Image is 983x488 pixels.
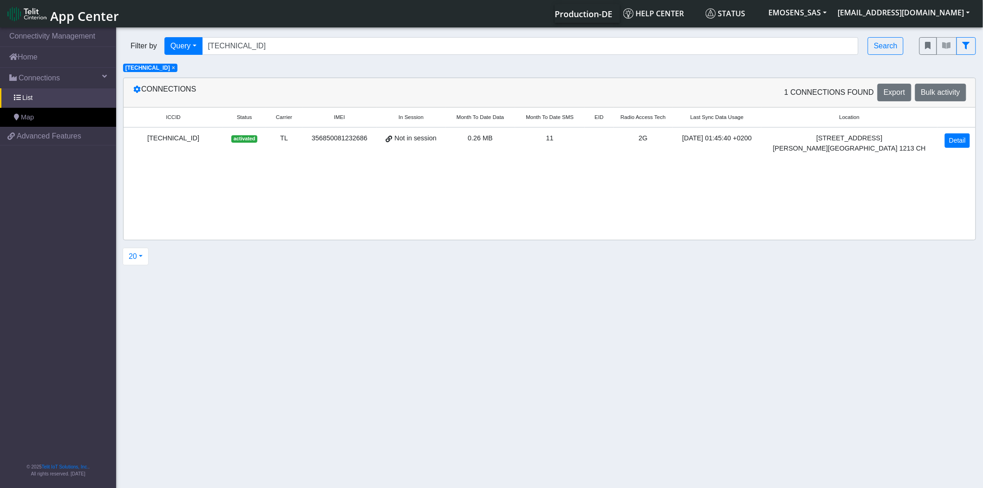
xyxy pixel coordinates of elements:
[623,8,634,19] img: knowledge.svg
[123,248,149,265] button: 20
[621,113,666,121] span: Radio Access Tech
[832,4,976,21] button: [EMAIL_ADDRESS][DOMAIN_NAME]
[706,8,746,19] span: Status
[334,113,345,121] span: IMEI
[21,112,34,123] span: Map
[237,113,252,121] span: Status
[769,144,930,154] span: [PERSON_NAME][GEOGRAPHIC_DATA] 1213 CH
[42,464,88,469] a: Telit IoT Solutions, Inc.
[763,4,832,21] button: EMOSENS_SAS
[678,133,756,144] div: [DATE] 01:45:40 +0200
[50,7,119,25] span: App Center
[126,84,550,101] div: Connections
[526,113,574,121] span: Month To Date SMS
[702,4,763,23] a: Status
[399,113,424,121] span: In Session
[468,134,493,142] span: 0.26 MB
[784,87,874,98] span: 1 Connections found
[620,4,702,23] a: Help center
[7,7,46,21] img: logo-telit-cinterion-gw-new.png
[555,8,613,20] span: Production-DE
[164,37,203,55] button: Query
[125,65,170,71] span: [TECHNICAL_ID]
[394,133,436,144] span: Not in session
[19,73,60,84] span: Connections
[22,93,33,103] span: List
[172,65,175,71] span: ×
[868,37,904,55] button: Search
[919,37,976,55] div: fitlers menu
[166,113,180,121] span: ICCID
[202,37,859,55] input: Search...
[123,40,164,52] span: Filter by
[884,88,905,96] span: Export
[945,133,970,148] a: Detail
[129,133,217,144] div: [TECHNICAL_ID]
[915,84,966,101] button: Bulk activity
[706,8,716,19] img: status.svg
[308,133,371,144] div: 356850081232686
[276,113,292,121] span: Carrier
[878,84,911,101] button: Export
[623,8,684,19] span: Help center
[769,133,930,144] span: [STREET_ADDRESS]
[231,135,257,143] span: activated
[457,113,504,121] span: Month To Date Data
[172,65,175,71] button: Close
[921,88,960,96] span: Bulk activity
[521,133,579,144] div: 11
[7,4,118,24] a: App Center
[17,131,81,142] span: Advanced Features
[595,113,603,121] span: EID
[839,113,860,121] span: Location
[639,134,648,142] span: 2G
[555,4,612,23] a: Your current platform instance
[690,113,744,121] span: Last Sync Data Usage
[271,133,297,144] div: TL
